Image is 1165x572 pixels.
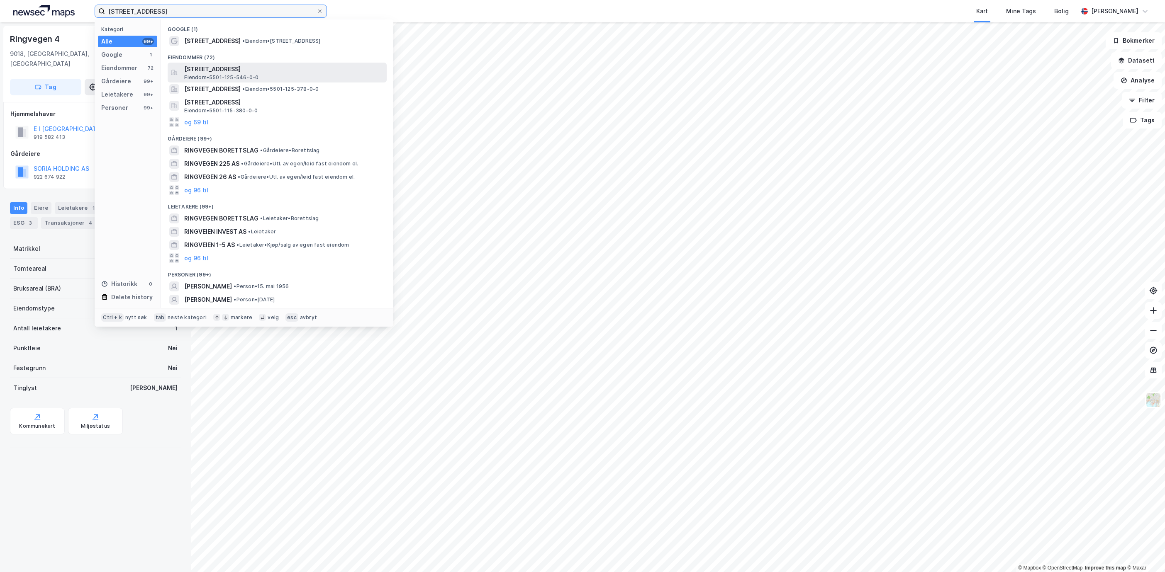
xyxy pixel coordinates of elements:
[1146,392,1161,408] img: Z
[101,63,137,73] div: Eiendommer
[26,219,34,227] div: 3
[285,313,298,322] div: esc
[236,242,349,248] span: Leietaker • Kjøp/salg av egen fast eiendom
[1085,565,1126,571] a: Improve this map
[101,26,157,32] div: Kategori
[142,91,154,98] div: 99+
[13,343,41,353] div: Punktleie
[184,159,239,169] span: RINGVEGEN 225 AS
[147,65,154,71] div: 72
[1091,6,1138,16] div: [PERSON_NAME]
[130,383,178,393] div: [PERSON_NAME]
[184,117,208,127] button: og 69 til
[976,6,988,16] div: Kart
[41,217,98,229] div: Transaksjoner
[86,219,95,227] div: 4
[101,279,137,289] div: Historikk
[260,215,319,222] span: Leietaker • Borettslag
[231,314,252,321] div: markere
[13,5,75,17] img: logo.a4113a55bc3d86da70a041830d287a7e.svg
[13,244,40,254] div: Matrikkel
[101,313,124,322] div: Ctrl + k
[1123,112,1162,128] button: Tags
[242,38,320,44] span: Eiendom • [STREET_ADDRESS]
[1114,72,1162,89] button: Analyse
[1043,565,1083,571] a: OpenStreetMap
[1124,532,1165,572] div: Kontrollprogram for chat
[248,228,251,235] span: •
[81,423,110,429] div: Miljøstatus
[1122,92,1162,109] button: Filter
[13,303,55,313] div: Eiendomstype
[13,363,46,373] div: Festegrunn
[184,64,383,74] span: [STREET_ADDRESS]
[101,50,122,60] div: Google
[111,292,153,302] div: Delete history
[142,38,154,45] div: 99+
[34,174,65,180] div: 922 674 922
[184,295,232,305] span: [PERSON_NAME]
[1006,6,1036,16] div: Mine Tags
[10,32,61,46] div: Ringvegen 4
[234,283,289,290] span: Person • 15. mai 1956
[142,78,154,85] div: 99+
[184,253,208,263] button: og 96 til
[19,423,55,429] div: Kommunekart
[105,5,317,17] input: Søk på adresse, matrikkel, gårdeiere, leietakere eller personer
[184,240,235,250] span: RINGVEIEN 1-5 AS
[154,313,166,322] div: tab
[242,86,245,92] span: •
[1018,565,1041,571] a: Mapbox
[142,104,154,111] div: 99+
[234,283,236,289] span: •
[10,109,180,119] div: Hjemmelshaver
[236,242,239,248] span: •
[161,48,393,63] div: Eiendommer (72)
[184,97,383,107] span: [STREET_ADDRESS]
[175,323,178,333] div: 1
[248,228,276,235] span: Leietaker
[184,84,241,94] span: [STREET_ADDRESS]
[1106,32,1162,49] button: Bokmerker
[161,129,393,144] div: Gårdeiere (99+)
[184,107,258,114] span: Eiendom • 5501-115-380-0-0
[161,19,393,34] div: Google (1)
[168,363,178,373] div: Nei
[101,90,133,99] div: Leietakere
[241,160,244,167] span: •
[101,36,112,46] div: Alle
[55,202,101,214] div: Leietakere
[161,265,393,280] div: Personer (99+)
[242,38,245,44] span: •
[125,314,147,321] div: nytt søk
[300,314,317,321] div: avbryt
[168,314,207,321] div: neste kategori
[184,145,258,155] span: RINGVEGEN BORETTSLAG
[260,215,263,221] span: •
[89,204,97,212] div: 1
[10,79,81,95] button: Tag
[242,86,319,92] span: Eiendom • 5501-125-378-0-0
[10,202,27,214] div: Info
[184,74,258,81] span: Eiendom • 5501-125-546-0-0
[260,147,319,154] span: Gårdeiere • Borettslag
[260,147,263,153] span: •
[10,49,115,69] div: 9018, [GEOGRAPHIC_DATA], [GEOGRAPHIC_DATA]
[184,227,246,237] span: RINGVEIEN INVEST AS
[241,160,358,167] span: Gårdeiere • Utl. av egen/leid fast eiendom el.
[13,264,46,274] div: Tomteareal
[184,36,241,46] span: [STREET_ADDRESS]
[234,296,236,303] span: •
[34,134,65,141] div: 919 582 413
[10,149,180,159] div: Gårdeiere
[238,174,240,180] span: •
[31,202,51,214] div: Eiere
[13,323,61,333] div: Antall leietakere
[238,174,355,180] span: Gårdeiere • Utl. av egen/leid fast eiendom el.
[13,383,37,393] div: Tinglyst
[147,51,154,58] div: 1
[234,296,275,303] span: Person • [DATE]
[184,213,258,223] span: RINGVEGEN BORETTSLAG
[101,76,131,86] div: Gårdeiere
[184,172,236,182] span: RINGVEGEN 26 AS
